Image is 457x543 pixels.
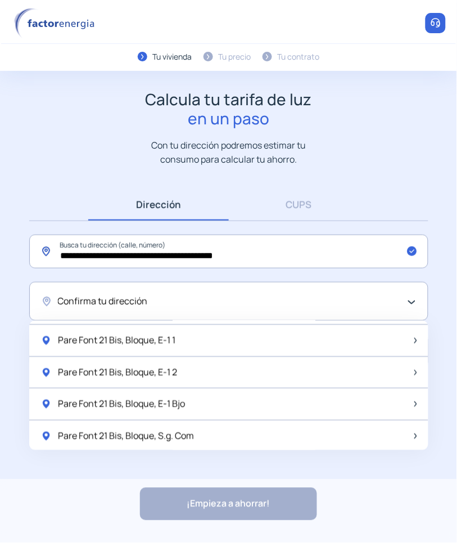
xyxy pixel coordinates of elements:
div: Tu vivienda [153,51,192,63]
span: Pare Font 21 Bis, Bloque, E-1 2 [58,365,178,380]
h1: Calcula tu tarifa de luz [146,90,312,128]
span: Confirma tu dirección [58,294,148,309]
a: Dirección [88,189,229,221]
img: arrow-next-item.svg [414,370,417,375]
img: arrow-next-item.svg [414,338,417,343]
span: en un paso [146,109,312,128]
div: Tu precio [219,51,251,63]
img: location-pin-green.svg [40,398,52,410]
img: arrow-next-item.svg [414,401,417,407]
a: CUPS [229,189,369,221]
img: location-pin-green.svg [40,430,52,442]
p: Con tu dirección podremos estimar tu consumo para calcular tu ahorro. [140,138,317,166]
div: Tu contrato [278,51,320,63]
span: Pare Font 21 Bis, Bloque, S.g. Com [58,429,194,443]
img: llamar [430,17,441,29]
img: location-pin-green.svg [40,367,52,378]
img: location-pin-green.svg [40,335,52,346]
img: logo factor [11,8,101,39]
img: arrow-next-item.svg [414,433,417,439]
span: Pare Font 21 Bis, Bloque, E-1 1 [58,333,176,348]
span: Pare Font 21 Bis, Bloque, E-1 Bjo [58,397,185,411]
